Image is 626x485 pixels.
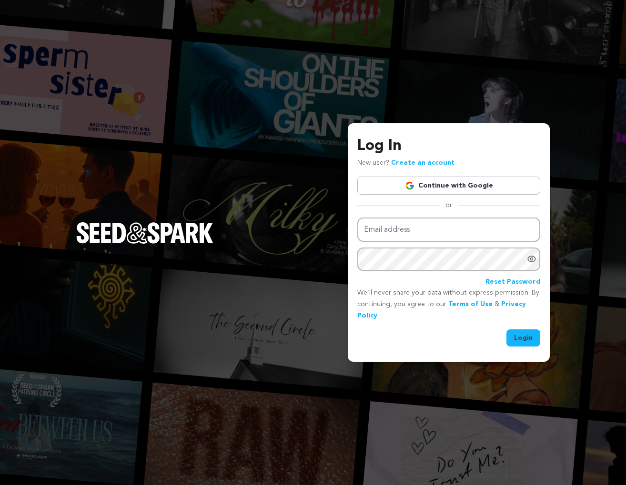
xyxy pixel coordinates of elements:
[405,181,414,190] img: Google logo
[357,218,540,242] input: Email address
[357,301,526,319] a: Privacy Policy
[76,222,213,262] a: Seed&Spark Homepage
[357,135,540,158] h3: Log In
[357,158,454,169] p: New user?
[357,287,540,321] p: We’ll never share your data without express permission. By continuing, you agree to our & .
[76,222,213,243] img: Seed&Spark Logo
[506,329,540,346] button: Login
[448,301,493,307] a: Terms of Use
[357,177,540,195] a: Continue with Google
[391,159,454,166] a: Create an account
[485,277,540,288] a: Reset Password
[440,200,458,210] span: or
[527,254,536,264] a: Show password as plain text. Warning: this will display your password on the screen.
